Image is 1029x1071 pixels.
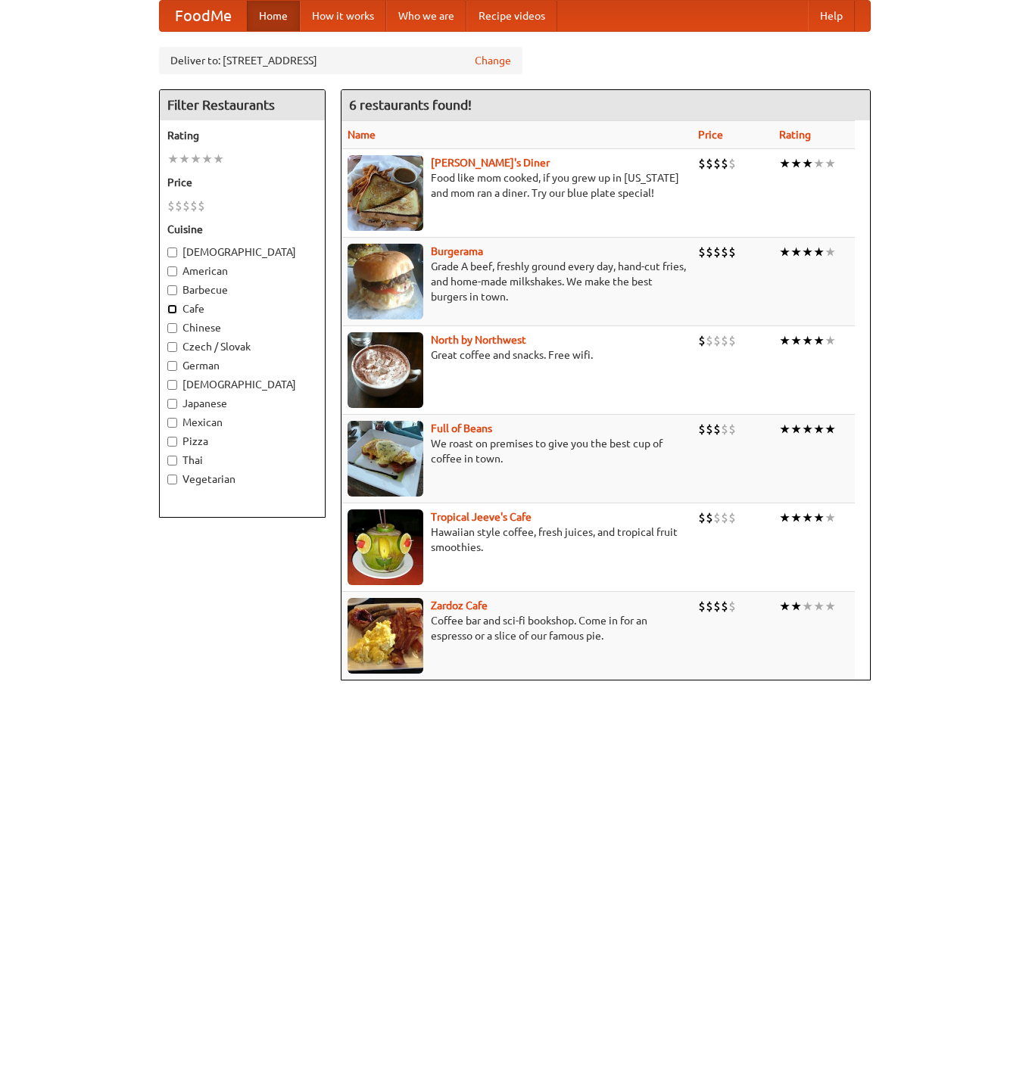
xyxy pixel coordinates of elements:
[348,598,423,674] img: zardoz.jpg
[779,155,790,172] li: ★
[698,509,706,526] li: $
[167,418,177,428] input: Mexican
[713,421,721,437] li: $
[175,198,182,214] li: $
[706,332,713,349] li: $
[813,155,825,172] li: ★
[698,244,706,260] li: $
[300,1,386,31] a: How it works
[790,509,802,526] li: ★
[698,155,706,172] li: $
[167,301,317,316] label: Cafe
[167,151,179,167] li: ★
[802,155,813,172] li: ★
[431,511,532,523] a: Tropical Jeeve's Cafe
[167,399,177,409] input: Japanese
[713,598,721,615] li: $
[713,155,721,172] li: $
[721,244,728,260] li: $
[348,170,686,201] p: Food like mom cooked, if you grew up in [US_STATE] and mom ran a diner. Try our blue plate special!
[198,198,205,214] li: $
[721,509,728,526] li: $
[348,129,376,141] a: Name
[728,598,736,615] li: $
[159,47,522,74] div: Deliver to: [STREET_ADDRESS]
[790,598,802,615] li: ★
[706,421,713,437] li: $
[728,421,736,437] li: $
[475,53,511,68] a: Change
[728,332,736,349] li: $
[160,1,247,31] a: FoodMe
[706,155,713,172] li: $
[825,421,836,437] li: ★
[466,1,557,31] a: Recipe videos
[825,598,836,615] li: ★
[431,157,550,169] a: [PERSON_NAME]'s Diner
[167,282,317,297] label: Barbecue
[167,453,317,468] label: Thai
[167,437,177,447] input: Pizza
[790,332,802,349] li: ★
[348,155,423,231] img: sallys.jpg
[713,244,721,260] li: $
[167,222,317,237] h5: Cuisine
[808,1,855,31] a: Help
[167,175,317,190] h5: Price
[167,415,317,430] label: Mexican
[802,421,813,437] li: ★
[431,422,492,434] a: Full of Beans
[825,509,836,526] li: ★
[779,421,790,437] li: ★
[779,509,790,526] li: ★
[201,151,213,167] li: ★
[167,263,317,279] label: American
[721,155,728,172] li: $
[167,358,317,373] label: German
[728,509,736,526] li: $
[813,509,825,526] li: ★
[348,509,423,585] img: jeeves.jpg
[160,90,325,120] h4: Filter Restaurants
[167,248,177,257] input: [DEMOGRAPHIC_DATA]
[713,332,721,349] li: $
[348,613,686,643] p: Coffee bar and sci-fi bookshop. Come in for an espresso or a slice of our famous pie.
[167,434,317,449] label: Pizza
[386,1,466,31] a: Who we are
[348,436,686,466] p: We roast on premises to give you the best cup of coffee in town.
[431,334,526,346] a: North by Northwest
[706,598,713,615] li: $
[348,347,686,363] p: Great coffee and snacks. Free wifi.
[802,509,813,526] li: ★
[167,198,175,214] li: $
[431,599,488,612] a: Zardoz Cafe
[802,244,813,260] li: ★
[813,244,825,260] li: ★
[713,509,721,526] li: $
[348,244,423,319] img: burgerama.jpg
[802,598,813,615] li: ★
[779,332,790,349] li: ★
[348,421,423,497] img: beans.jpg
[790,421,802,437] li: ★
[813,421,825,437] li: ★
[167,361,177,371] input: German
[348,525,686,555] p: Hawaiian style coffee, fresh juices, and tropical fruit smoothies.
[167,323,177,333] input: Chinese
[779,129,811,141] a: Rating
[698,598,706,615] li: $
[431,245,483,257] a: Burgerama
[728,155,736,172] li: $
[779,244,790,260] li: ★
[825,155,836,172] li: ★
[348,332,423,408] img: north.jpg
[167,320,317,335] label: Chinese
[779,598,790,615] li: ★
[698,421,706,437] li: $
[167,475,177,484] input: Vegetarian
[698,129,723,141] a: Price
